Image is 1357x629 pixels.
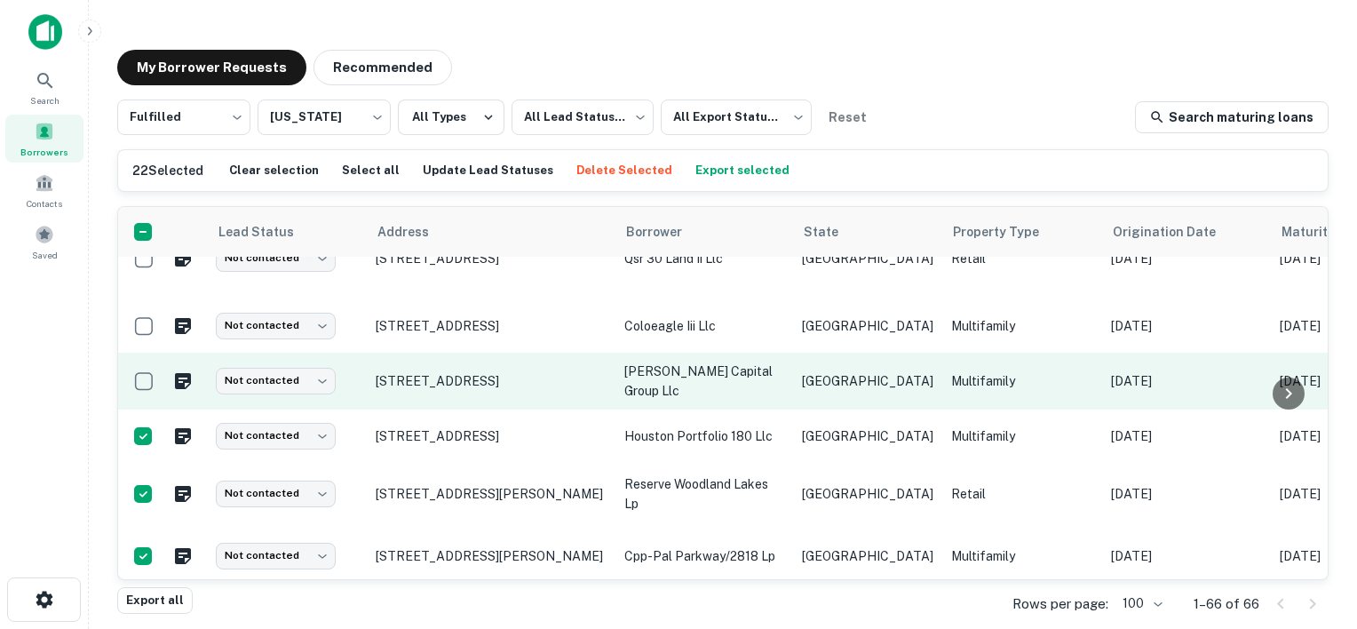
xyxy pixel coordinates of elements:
button: Create a note for this borrower request [168,423,198,450]
span: Address [377,221,452,243]
span: State [804,221,861,243]
p: coloeagle iii llc [624,316,784,336]
span: Property Type [953,221,1062,243]
p: [DATE] [1111,546,1262,566]
button: Export selected [691,157,794,184]
p: Multifamily [951,316,1093,336]
p: [DATE] [1111,316,1262,336]
button: Create a note for this borrower request [168,481,198,507]
button: Reset [819,100,876,135]
p: [STREET_ADDRESS] [376,251,607,267]
button: Create a note for this borrower request [168,313,198,339]
div: Not contacted [216,543,336,569]
a: Borrowers [5,115,83,163]
button: Export all [117,587,193,614]
p: qsr 30 land ii llc [624,249,784,268]
p: houston portfolio 180 llc [624,426,784,446]
p: Retail [951,249,1093,268]
p: [GEOGRAPHIC_DATA] [802,426,933,446]
div: Not contacted [216,245,336,271]
span: Borrower [626,221,705,243]
p: [STREET_ADDRESS] [376,428,607,444]
button: Clear selection [225,157,323,184]
p: 1–66 of 66 [1194,593,1259,615]
button: Create a note for this borrower request [168,543,198,569]
span: Lead Status [218,221,317,243]
a: Search maturing loans [1135,101,1329,133]
p: [GEOGRAPHIC_DATA] [802,546,933,566]
p: [STREET_ADDRESS][PERSON_NAME] [376,486,607,502]
th: Borrower [615,207,793,257]
p: [DATE] [1111,426,1262,446]
th: Lead Status [207,207,367,257]
button: Delete Selected [572,157,677,184]
button: All Types [398,100,504,135]
p: [PERSON_NAME] capital group llc [624,362,784,401]
p: [STREET_ADDRESS] [376,318,607,334]
p: reserve woodland lakes lp [624,474,784,514]
iframe: Chat Widget [1268,487,1357,572]
button: Create a note for this borrower request [168,245,198,272]
span: Search [30,93,60,107]
div: 100 [1115,591,1165,617]
a: Search [5,63,83,111]
div: All Export Statuses [661,94,812,140]
h6: 22 Selected [132,161,203,180]
p: [GEOGRAPHIC_DATA] [802,316,933,336]
th: State [793,207,942,257]
th: Property Type [942,207,1102,257]
p: [DATE] [1111,484,1262,504]
a: Contacts [5,166,83,214]
button: My Borrower Requests [117,50,306,85]
div: Not contacted [216,481,336,506]
p: [GEOGRAPHIC_DATA] [802,484,933,504]
button: Select all [337,157,404,184]
p: [STREET_ADDRESS] [376,373,607,389]
div: Not contacted [216,368,336,394]
p: [STREET_ADDRESS][PERSON_NAME] [376,548,607,564]
p: Multifamily [951,426,1093,446]
p: [DATE] [1111,249,1262,268]
th: Address [367,207,615,257]
span: Saved [32,248,58,262]
p: [GEOGRAPHIC_DATA] [802,249,933,268]
div: Fulfilled [117,94,250,140]
p: Rows per page: [1012,593,1108,615]
p: [DATE] [1111,371,1262,391]
span: Origination Date [1113,221,1239,243]
p: [GEOGRAPHIC_DATA] [802,371,933,391]
th: Origination Date [1102,207,1271,257]
div: Not contacted [216,423,336,449]
button: Update Lead Statuses [418,157,558,184]
div: All Lead Statuses [512,94,654,140]
span: Borrowers [20,145,68,159]
p: Multifamily [951,546,1093,566]
span: Contacts [27,196,62,211]
button: Create a note for this borrower request [168,368,198,394]
button: Recommended [313,50,452,85]
p: Multifamily [951,371,1093,391]
img: capitalize-icon.png [28,14,62,50]
div: [US_STATE] [258,94,391,140]
a: Saved [5,218,83,266]
p: Retail [951,484,1093,504]
p: cpp-pal parkway/2818 lp [624,546,784,566]
div: Not contacted [216,313,336,338]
